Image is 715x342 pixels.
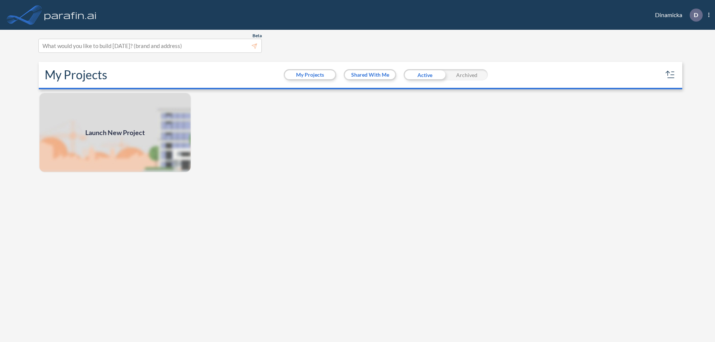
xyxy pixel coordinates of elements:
[39,92,191,173] img: add
[85,128,145,138] span: Launch New Project
[664,69,676,81] button: sort
[404,69,446,80] div: Active
[45,68,107,82] h2: My Projects
[694,12,698,18] p: D
[446,69,488,80] div: Archived
[252,33,262,39] span: Beta
[644,9,709,22] div: Dinamicka
[39,92,191,173] a: Launch New Project
[285,70,335,79] button: My Projects
[345,70,395,79] button: Shared With Me
[43,7,98,22] img: logo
